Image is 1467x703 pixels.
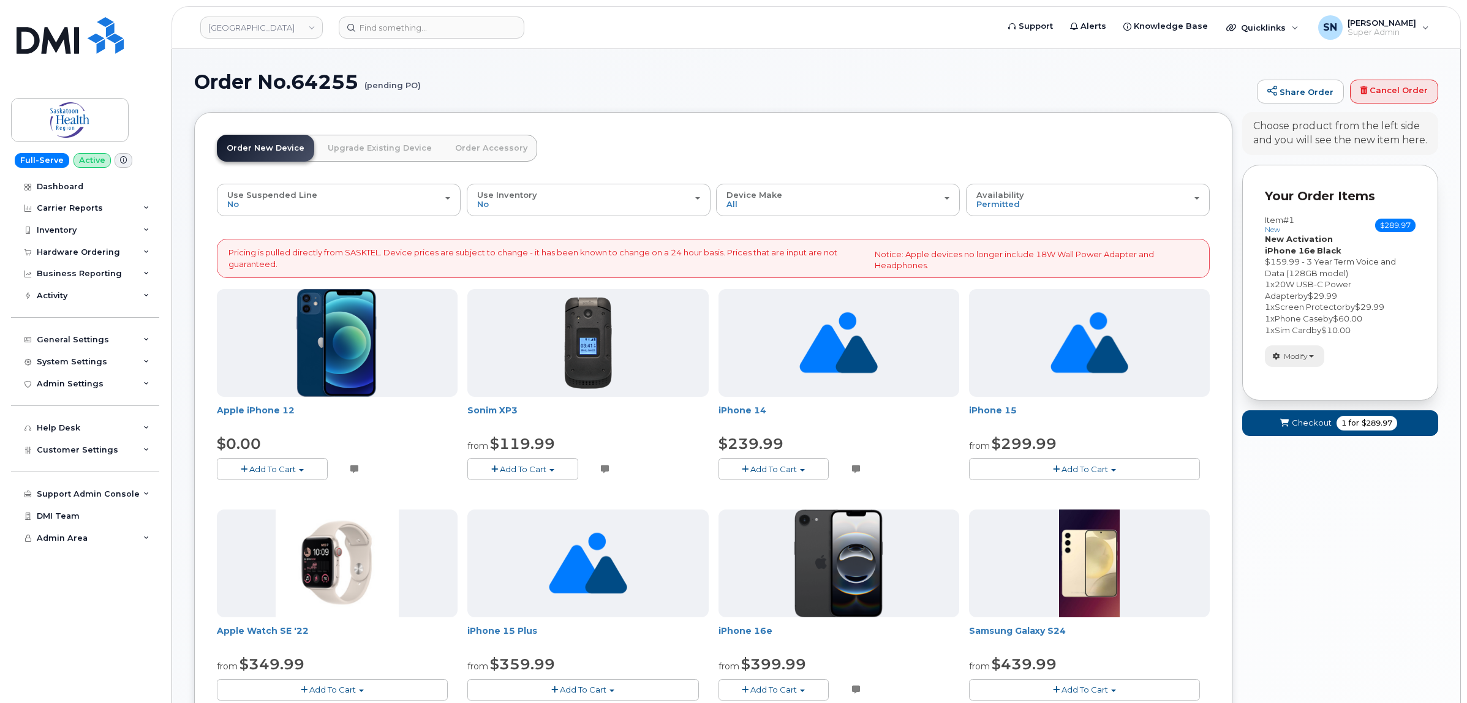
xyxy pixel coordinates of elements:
[217,184,461,216] button: Use Suspended Line No
[467,661,488,672] small: from
[976,190,1024,200] span: Availability
[1062,685,1108,694] span: Add To Cart
[249,464,296,474] span: Add To Cart
[217,458,328,479] button: Add To Cart
[1333,314,1362,323] span: $60.00
[1265,225,1280,234] small: new
[969,404,1210,429] div: iPhone 15
[1265,216,1294,233] h3: Item
[1362,418,1392,429] span: $289.97
[718,679,829,701] button: Add To Cart
[718,405,766,416] a: iPhone 14
[1265,302,1270,312] span: 1
[1275,314,1323,323] span: Phone Case
[217,405,295,416] a: Apple iPhone 12
[227,190,317,200] span: Use Suspended Line
[875,249,1198,271] p: Notice: Apple devices no longer include 18W Wall Power Adapter and Headphones.
[1317,246,1341,255] strong: Black
[217,679,448,701] button: Add To Cart
[549,509,627,617] img: no_image_found-2caef05468ed5679b831cfe6fc140e25e0c280774317ffc20a367ab7fd17291e.png
[1265,345,1324,367] button: Modify
[1341,418,1346,429] span: 1
[318,135,442,162] a: Upgrade Existing Device
[467,625,537,636] a: iPhone 15 Plus
[296,289,378,397] img: iphone-12-blue.png
[227,199,239,209] span: No
[750,464,797,474] span: Add To Cart
[194,71,1251,92] h1: Order No.64255
[750,685,797,694] span: Add To Cart
[794,509,883,617] img: iPhone_16e_Black_PDP_Image_Position_1__en-US-657x800.png
[1242,410,1438,435] button: Checkout 1 for $289.97
[217,625,309,636] a: Apple Watch SE '22
[718,625,959,649] div: iPhone 16e
[966,184,1210,216] button: Availability Permitted
[500,464,546,474] span: Add To Cart
[1253,119,1427,148] div: Choose product from the left side and you will see the new item here.
[726,190,782,200] span: Device Make
[467,184,711,216] button: Use Inventory No
[1265,279,1270,289] span: 1
[1257,80,1344,104] a: Share Order
[969,458,1200,479] button: Add To Cart
[477,199,489,209] span: No
[1265,279,1416,301] div: x by
[992,655,1057,673] span: $439.99
[564,297,612,389] img: 150
[217,661,238,672] small: from
[1308,291,1337,301] span: $29.99
[217,404,458,429] div: Apple iPhone 12
[799,289,877,397] img: no_image_found-2caef05468ed5679b831cfe6fc140e25e0c280774317ffc20a367ab7fd17291e.png
[1375,219,1416,232] span: $289.97
[992,435,1057,453] span: $299.99
[726,199,737,209] span: All
[490,435,555,453] span: $119.99
[1414,650,1458,694] iframe: Messenger Launcher
[467,440,488,451] small: from
[1283,215,1294,225] span: #1
[718,625,772,636] a: iPhone 16e
[1265,256,1416,279] div: $159.99 - 3 Year Term Voice and Data (128GB model)
[1284,351,1308,362] span: Modify
[1059,509,1120,617] img: S24.jpg
[969,625,1066,636] a: Samsung Galaxy S24
[467,405,518,416] a: Sonim XP3
[1265,246,1315,255] strong: iPhone 16e
[718,661,739,672] small: from
[467,404,708,429] div: Sonim XP3
[1265,314,1270,323] span: 1
[969,405,1017,416] a: iPhone 15
[217,625,458,649] div: Apple Watch SE '22
[228,247,865,269] p: Pricing is pulled directly from SASKTEL. Device prices are subject to change - it has been known ...
[364,71,421,90] small: (pending PO)
[1321,325,1351,335] span: $10.00
[718,404,959,429] div: iPhone 14
[1265,301,1416,313] div: x by
[741,655,806,673] span: $399.99
[477,190,537,200] span: Use Inventory
[1346,418,1362,429] span: for
[1265,313,1416,325] div: x by
[976,199,1020,209] span: Permitted
[217,435,261,453] span: $0.00
[1265,325,1416,336] div: x by
[718,458,829,479] button: Add To Cart
[276,509,399,617] img: Screenshot_2022-11-04_110105.png
[217,135,314,162] a: Order New Device
[716,184,960,216] button: Device Make All
[1355,302,1384,312] span: $29.99
[1265,325,1270,335] span: 1
[467,625,708,649] div: iPhone 15 Plus
[1275,325,1311,335] span: Sim Card
[467,679,698,701] button: Add To Cart
[467,458,578,479] button: Add To Cart
[239,655,304,673] span: $349.99
[969,625,1210,649] div: Samsung Galaxy S24
[1275,302,1345,312] span: Screen Protector
[1292,417,1332,429] span: Checkout
[969,679,1200,701] button: Add To Cart
[1265,234,1333,244] strong: New Activation
[560,685,606,694] span: Add To Cart
[969,440,990,451] small: from
[1050,289,1128,397] img: no_image_found-2caef05468ed5679b831cfe6fc140e25e0c280774317ffc20a367ab7fd17291e.png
